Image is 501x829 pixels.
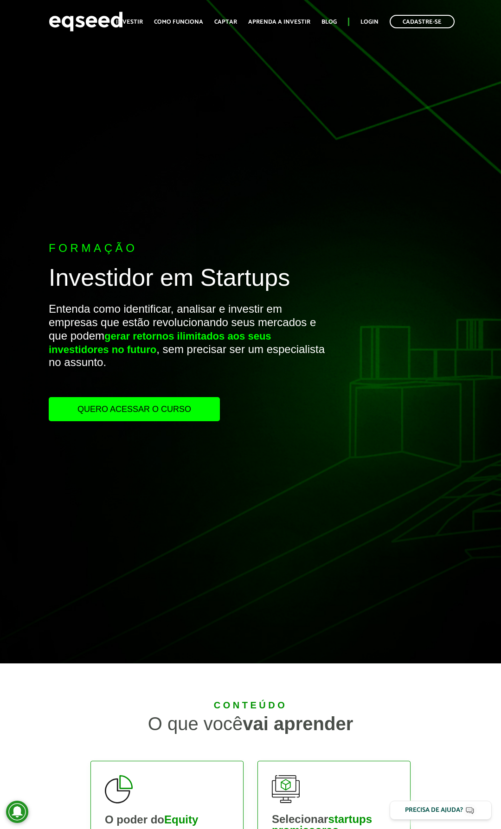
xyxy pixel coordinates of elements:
[243,713,353,734] strong: vai aprender
[49,9,123,34] img: EqSeed
[390,15,455,28] a: Cadastre-se
[49,302,327,397] p: Entenda como identificar, analisar e investir em empresas que estão revolucionando seus mercados ...
[214,19,237,25] a: Captar
[49,242,327,255] p: Formação
[272,775,300,803] img: startups-promissoras.svg
[90,714,411,733] div: O que você
[105,814,229,825] div: O poder do
[49,264,327,296] h1: Investidor em Startups
[116,19,143,25] a: Investir
[105,775,133,804] img: poder-equity.svg
[248,19,310,25] a: Aprenda a investir
[360,19,379,25] a: Login
[90,700,411,710] div: Conteúdo
[164,813,198,826] strong: Equity
[321,19,337,25] a: Blog
[49,330,271,355] strong: gerar retornos ilimitados aos seus investidores no futuro
[154,19,203,25] a: Como funciona
[49,397,220,421] a: Quero acessar o curso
